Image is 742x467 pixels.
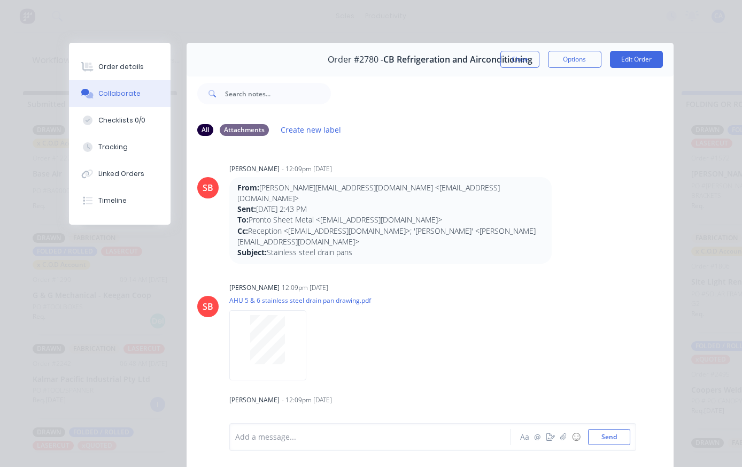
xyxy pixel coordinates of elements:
div: [PERSON_NAME] [229,395,280,405]
div: Linked Orders [98,169,144,179]
button: Options [548,51,601,68]
button: ☺ [570,431,583,443]
div: - 12:09pm [DATE] [282,395,332,405]
button: Edit Order [610,51,663,68]
p: [PERSON_NAME][EMAIL_ADDRESS][DOMAIN_NAME] <[EMAIL_ADDRESS][DOMAIN_NAME]> [DATE] 2:43 PM Pronto Sh... [237,182,544,258]
span: CB Refrigeration and Airconditioning [383,55,532,65]
button: Tracking [69,134,171,160]
p: AHU 5 & 6 stainless steel drain pan drawing.pdf [229,296,371,305]
input: Search notes... [225,83,331,104]
button: Order details [69,53,171,80]
div: - 12:09pm [DATE] [282,164,332,174]
div: Collaborate [98,89,141,98]
div: [PERSON_NAME] [229,283,280,293]
button: Collaborate [69,80,171,107]
div: Order details [98,62,144,72]
strong: From: [237,182,259,193]
strong: Cc: [237,226,248,236]
div: [PERSON_NAME] [229,164,280,174]
button: Send [588,429,630,445]
div: SB [203,181,213,194]
div: 12:09pm [DATE] [282,283,328,293]
button: @ [531,431,544,443]
div: SB [203,300,213,313]
button: Linked Orders [69,160,171,187]
button: Create new label [275,123,347,137]
strong: Subject: [237,247,267,257]
div: Tracking [98,142,128,152]
strong: To: [237,215,249,225]
div: Checklists 0/0 [98,116,145,125]
span: Order #2780 - [328,55,383,65]
button: Aa [519,431,531,443]
strong: Sent: [237,204,256,214]
button: Close [500,51,539,68]
div: Attachments [220,124,269,136]
div: All [197,124,213,136]
button: Checklists 0/0 [69,107,171,134]
button: Timeline [69,187,171,214]
div: Timeline [98,196,127,205]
